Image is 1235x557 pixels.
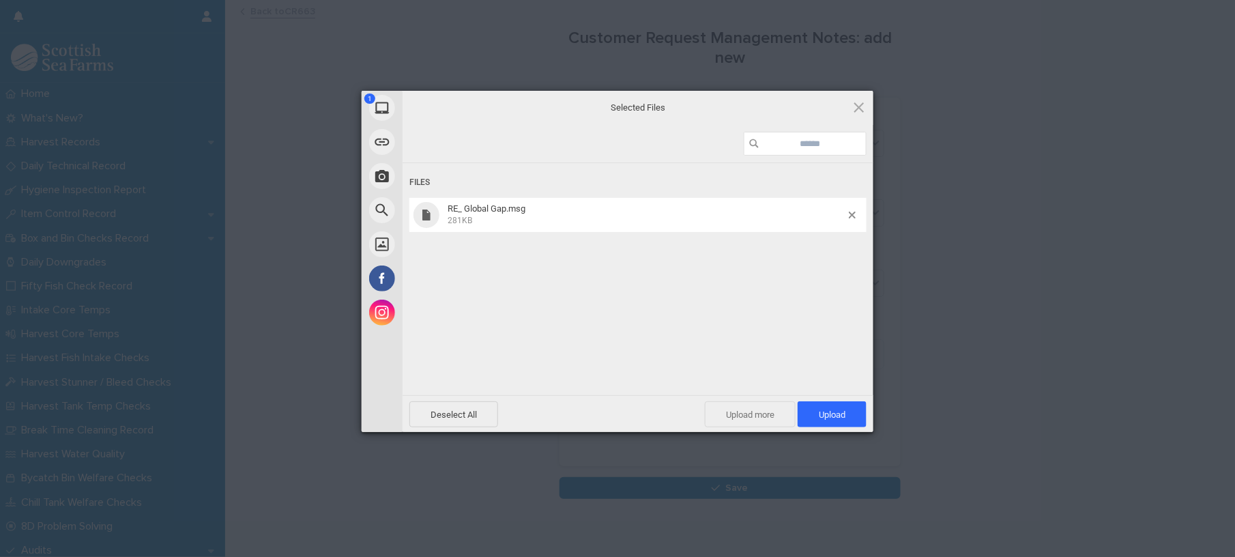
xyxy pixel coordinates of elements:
[362,159,525,193] div: Take Photo
[798,401,867,427] span: Upload
[819,410,845,420] span: Upload
[364,94,375,104] span: 1
[362,193,525,227] div: Web Search
[705,401,796,427] span: Upload more
[362,296,525,330] div: Instagram
[362,91,525,125] div: My Device
[502,102,774,114] span: Selected Files
[362,227,525,261] div: Unsplash
[409,170,867,195] div: Files
[362,125,525,159] div: Link (URL)
[852,100,867,115] span: Click here or hit ESC to close picker
[409,401,498,427] span: Deselect All
[448,203,525,214] span: RE_ Global Gap.msg
[362,261,525,296] div: Facebook
[448,216,472,225] span: 281KB
[444,203,849,226] span: RE_ Global Gap.msg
